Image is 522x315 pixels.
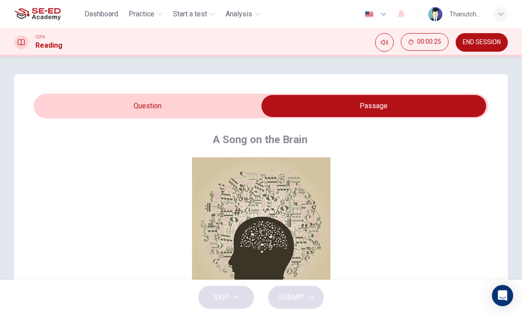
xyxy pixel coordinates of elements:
img: en [364,11,375,18]
span: Start a test [173,9,207,19]
span: Analysis [226,9,252,19]
a: SE-ED Academy logo [14,5,81,23]
img: SE-ED Academy logo [14,5,61,23]
button: Dashboard [81,6,122,22]
div: Thanutchaphon Butdee [449,9,483,19]
span: Dashboard [84,9,118,19]
button: END SESSION [456,33,508,52]
h1: Reading [35,40,62,51]
h4: A Song on the Brain [213,133,307,147]
span: 00:00:25 [417,38,441,46]
button: Start a test [169,6,219,22]
button: Analysis [222,6,264,22]
button: 00:00:25 [401,33,449,51]
span: Practice [129,9,154,19]
div: Open Intercom Messenger [492,285,513,306]
button: Practice [125,6,166,22]
span: END SESSION [463,39,501,46]
div: Hide [401,33,449,52]
span: CEFR [35,34,45,40]
div: Mute [375,33,394,52]
img: Profile picture [428,7,442,21]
